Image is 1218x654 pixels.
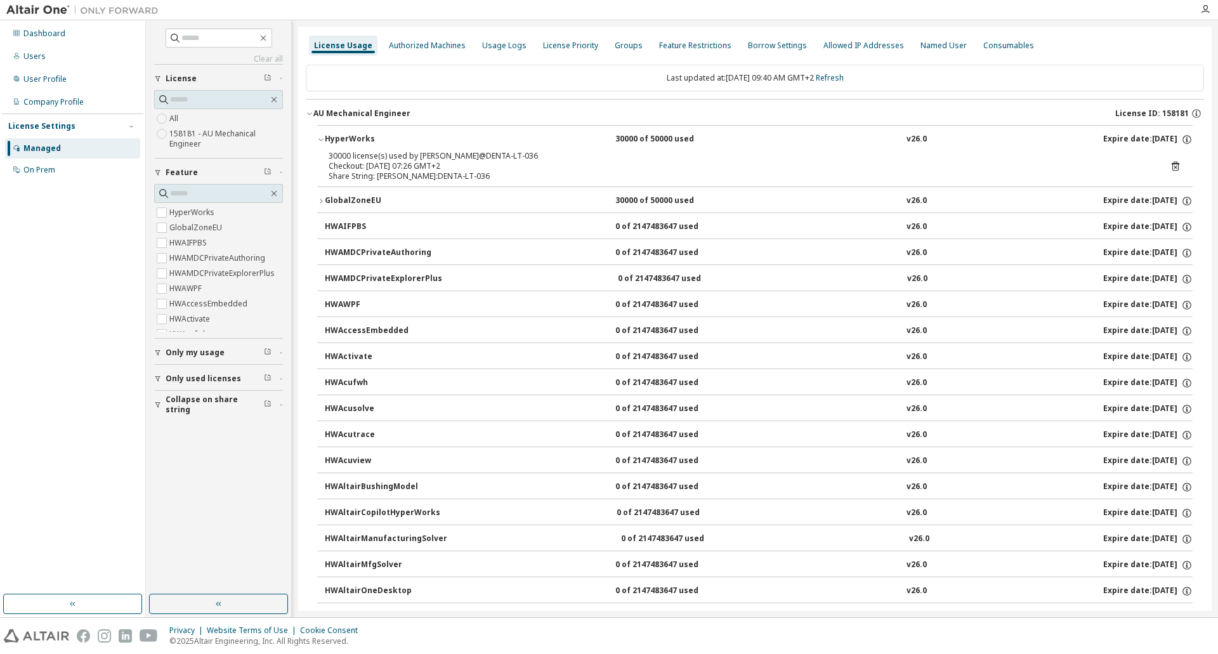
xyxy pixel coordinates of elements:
label: GlobalZoneEU [169,220,225,235]
div: Expire date: [DATE] [1103,455,1193,467]
div: Managed [23,143,61,154]
label: All [169,111,181,126]
img: altair_logo.svg [4,629,69,643]
span: Feature [166,167,198,178]
button: HWAMDCPrivateAuthoring0 of 2147483647 usedv26.0Expire date:[DATE] [325,239,1193,267]
div: v26.0 [907,481,927,493]
span: Only used licenses [166,374,241,384]
button: HWAltairMfgSolver0 of 2147483647 usedv26.0Expire date:[DATE] [325,551,1193,579]
div: Groups [615,41,643,51]
div: 0 of 2147483647 used [615,325,730,337]
button: License [154,65,283,93]
div: v26.0 [907,247,927,259]
div: 0 of 2147483647 used [618,273,732,285]
div: Expire date: [DATE] [1103,507,1193,519]
div: 0 of 2147483647 used [615,247,730,259]
div: Consumables [983,41,1034,51]
button: Feature [154,159,283,186]
div: Dashboard [23,29,65,39]
div: Cookie Consent [300,625,365,636]
img: Altair One [6,4,165,16]
div: HWAcutrace [325,429,439,441]
div: v26.0 [907,377,927,389]
div: Privacy [169,625,207,636]
div: HWAltairOneDesktop [325,585,439,597]
div: Borrow Settings [748,41,807,51]
div: HWAltairCopilotHyperWorks [325,507,440,519]
div: Expire date: [DATE] [1103,585,1193,597]
button: HWAltairManufacturingSolver0 of 2147483647 usedv26.0Expire date:[DATE] [325,525,1193,553]
div: Last updated at: [DATE] 09:40 AM GMT+2 [306,65,1204,91]
label: HWAccessEmbedded [169,296,250,311]
button: HWAcutrace0 of 2147483647 usedv26.0Expire date:[DATE] [325,421,1193,449]
div: 0 of 2147483647 used [615,351,730,363]
div: HWAccessEmbedded [325,325,439,337]
div: HWAltairBushingModel [325,481,439,493]
div: v26.0 [907,273,927,285]
div: Share String: [PERSON_NAME]:DENTA-LT-036 [329,171,1151,181]
div: HWAWPF [325,299,439,311]
div: AU Mechanical Engineer [313,108,410,119]
span: Clear filter [264,374,272,384]
div: 0 of 2147483647 used [615,455,730,467]
label: HWAcufwh [169,327,210,342]
button: HWAltairOneDesktop0 of 2147483647 usedv26.0Expire date:[DATE] [325,577,1193,605]
div: Expire date: [DATE] [1103,273,1193,285]
div: v26.0 [907,429,927,441]
span: Clear filter [264,74,272,84]
label: HWAMDCPrivateExplorerPlus [169,266,277,281]
a: Refresh [816,72,844,83]
div: 0 of 2147483647 used [615,585,730,597]
img: facebook.svg [77,629,90,643]
button: HWAcufwh0 of 2147483647 usedv26.0Expire date:[DATE] [325,369,1193,397]
span: Collapse on share string [166,395,264,415]
img: instagram.svg [98,629,111,643]
div: 0 of 2147483647 used [615,299,730,311]
div: v26.0 [907,195,927,207]
div: v26.0 [907,134,927,145]
button: HWAccessEmbedded0 of 2147483647 usedv26.0Expire date:[DATE] [325,317,1193,345]
img: youtube.svg [140,629,158,643]
span: Clear filter [264,400,272,410]
div: Expire date: [DATE] [1103,559,1193,571]
div: 0 of 2147483647 used [615,377,730,389]
button: HWActivate0 of 2147483647 usedv26.0Expire date:[DATE] [325,343,1193,371]
div: Expire date: [DATE] [1103,221,1193,233]
div: Website Terms of Use [207,625,300,636]
button: Collapse on share string [154,391,283,419]
div: HWAMDCPrivateExplorerPlus [325,273,442,285]
div: 0 of 2147483647 used [615,429,730,441]
div: v26.0 [907,351,927,363]
div: v26.0 [907,325,927,337]
button: HWAltairOneEnterpriseUser0 of 2147483647 usedv26.0Expire date:[DATE] [325,603,1193,631]
div: HWAltairMfgSolver [325,559,439,571]
div: HWAcuview [325,455,439,467]
div: Expire date: [DATE] [1103,299,1193,311]
div: v26.0 [907,221,927,233]
div: Expire date: [DATE] [1103,481,1193,493]
div: v26.0 [907,585,927,597]
div: HWAIFPBS [325,221,439,233]
div: 0 of 2147483647 used [615,403,730,415]
div: User Profile [23,74,67,84]
button: HWAWPF0 of 2147483647 usedv26.0Expire date:[DATE] [325,291,1193,319]
button: HWAMDCPrivateExplorerPlus0 of 2147483647 usedv26.0Expire date:[DATE] [325,265,1193,293]
div: Expire date: [DATE] [1103,325,1193,337]
div: 0 of 2147483647 used [615,481,730,493]
button: HWAcuview0 of 2147483647 usedv26.0Expire date:[DATE] [325,447,1193,475]
div: License Priority [543,41,598,51]
button: HWAltairBushingModel0 of 2147483647 usedv26.0Expire date:[DATE] [325,473,1193,501]
div: v26.0 [907,403,927,415]
div: Expire date: [DATE] [1103,195,1193,207]
button: HWAIFPBS0 of 2147483647 usedv26.0Expire date:[DATE] [325,213,1193,241]
div: Feature Restrictions [659,41,731,51]
button: Only used licenses [154,365,283,393]
span: Clear filter [264,167,272,178]
div: HWActivate [325,351,439,363]
div: Allowed IP Addresses [823,41,904,51]
div: HWAMDCPrivateAuthoring [325,247,439,259]
div: 30000 of 50000 used [615,195,730,207]
div: Expire date: [DATE] [1103,533,1193,545]
button: AU Mechanical EngineerLicense ID: 158181 [306,100,1204,128]
div: HWAcusolve [325,403,439,415]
